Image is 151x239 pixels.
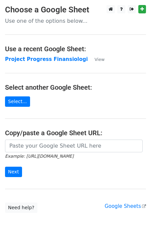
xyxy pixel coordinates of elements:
[105,203,146,209] a: Google Sheets
[5,154,73,159] small: Example: [URL][DOMAIN_NAME]
[5,203,37,213] a: Need help?
[5,17,146,24] p: Use one of the options below...
[5,83,146,91] h4: Select another Google Sheet:
[5,5,146,15] h3: Choose a Google Sheet
[5,96,30,107] a: Select...
[88,56,105,62] a: View
[5,140,143,152] input: Paste your Google Sheet URL here
[95,57,105,62] small: View
[5,45,146,53] h4: Use a recent Google Sheet:
[5,129,146,137] h4: Copy/paste a Google Sheet URL:
[118,207,151,239] iframe: Chat Widget
[5,167,22,177] input: Next
[5,56,88,62] a: Project Progress Finansiologi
